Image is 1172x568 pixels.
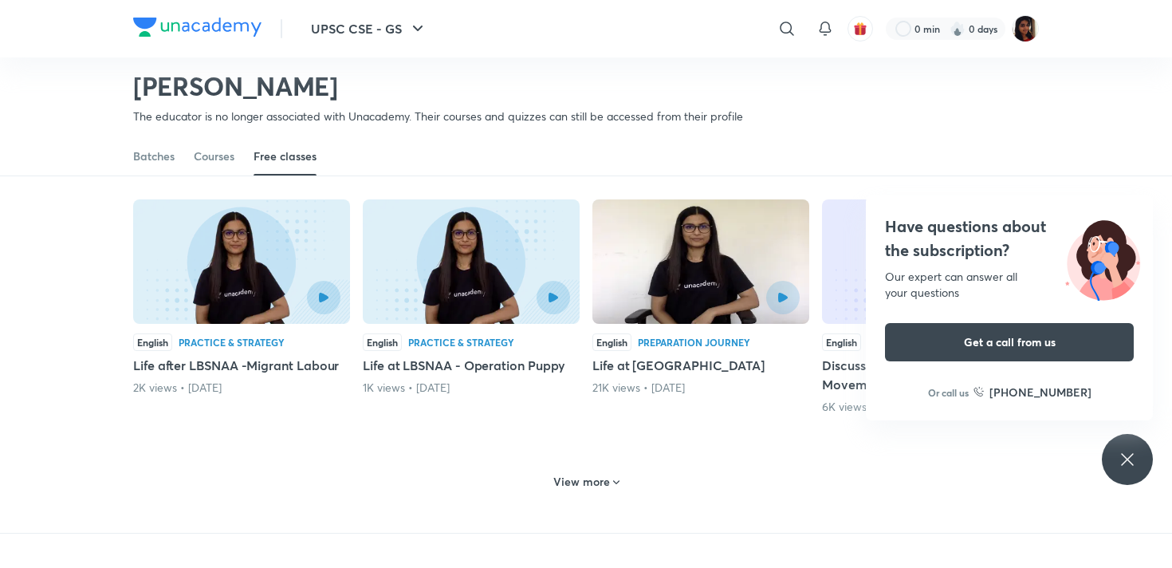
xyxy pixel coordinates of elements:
[133,380,350,396] div: 2K views • 4 years ago
[408,337,514,347] div: Practice & Strategy
[885,269,1134,301] div: Our expert can answer all your questions
[928,385,969,400] p: Or call us
[553,474,610,490] h6: View more
[301,13,437,45] button: UPSC CSE - GS
[133,199,350,415] div: Life after LBSNAA -Migrant Labour
[592,380,809,396] div: 21K views • 5 years ago
[363,380,580,396] div: 1K views • 4 years ago
[133,18,262,37] img: Company Logo
[638,337,750,347] div: Preparation Journey
[133,356,350,375] h5: Life after LBSNAA -Migrant Labour
[592,356,809,375] h5: Life at [GEOGRAPHIC_DATA]
[133,108,743,124] p: The educator is no longer associated with Unacademy. Their courses and quizzes can still be acces...
[254,137,317,176] a: Free classes
[822,356,1039,394] h5: Discussion on South Indian Bhakti Movement
[853,22,867,36] img: avatar
[363,333,402,351] div: English
[950,21,966,37] img: streak
[363,356,580,375] h5: Life at LBSNAA - Operation Puppy
[592,333,631,351] div: English
[973,384,1091,400] a: [PHONE_NUMBER]
[822,333,861,351] div: English
[989,384,1091,400] h6: [PHONE_NUMBER]
[179,337,285,347] div: Practice & Strategy
[254,148,317,164] div: Free classes
[1052,215,1153,301] img: ttu_illustration_new.svg
[133,70,743,102] h2: [PERSON_NAME]
[592,199,809,415] div: Life at LBSNAA
[133,333,172,351] div: English
[133,137,175,176] a: Batches
[363,199,580,415] div: Life at LBSNAA - Operation Puppy
[133,18,262,41] a: Company Logo
[194,137,234,176] a: Courses
[133,148,175,164] div: Batches
[822,399,1039,415] div: 6K views • 6 years ago
[822,199,1039,415] div: Discussion on South Indian Bhakti Movement
[885,323,1134,361] button: Get a call from us
[194,148,234,164] div: Courses
[1012,15,1039,42] img: Mitali Tak
[885,215,1134,262] h4: Have questions about the subscription?
[848,16,873,41] button: avatar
